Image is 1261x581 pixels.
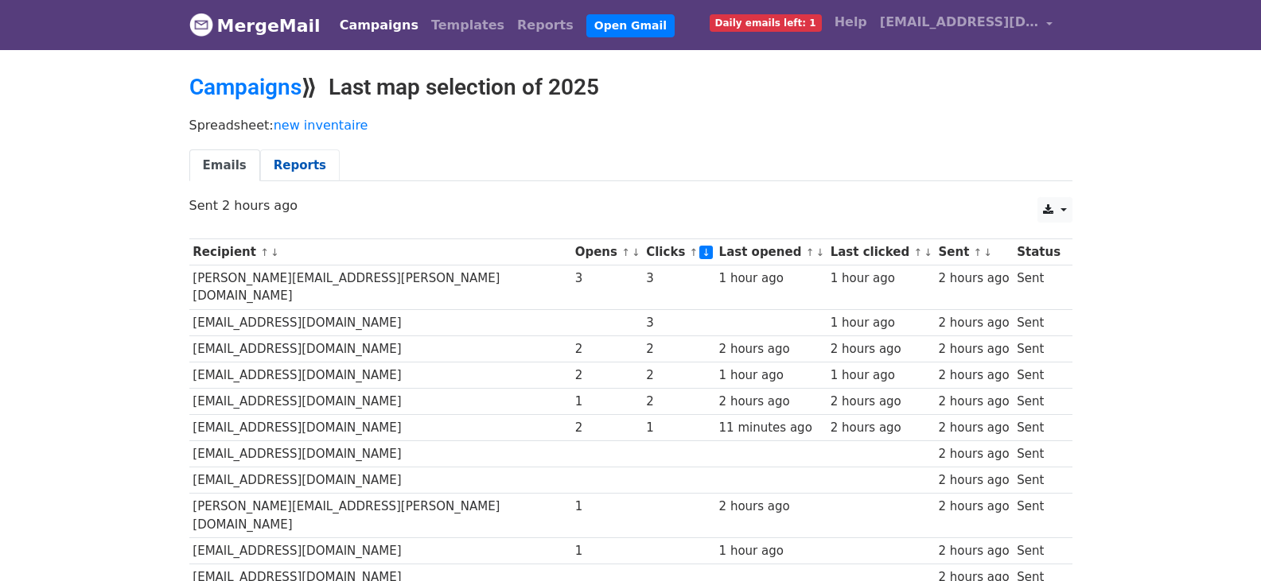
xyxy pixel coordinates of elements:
td: [PERSON_NAME][EMAIL_ADDRESS][PERSON_NAME][DOMAIN_NAME] [189,265,571,310]
div: 1 hour ago [831,366,931,385]
td: [EMAIL_ADDRESS][DOMAIN_NAME] [189,538,571,564]
div: 1 hour ago [719,366,823,385]
a: Templates [425,10,511,41]
div: 2 hours ago [938,498,1009,516]
a: Open Gmail [586,14,675,37]
th: Clicks [642,239,714,265]
a: Daily emails left: 1 [703,6,828,38]
div: 2 hours ago [938,419,1009,437]
a: [EMAIL_ADDRESS][DOMAIN_NAME] [874,6,1060,44]
div: 1 [575,498,639,516]
td: [EMAIL_ADDRESS][DOMAIN_NAME] [189,415,571,441]
td: Sent [1013,362,1064,388]
img: MergeMail logo [189,13,213,37]
div: 2 hours ago [831,340,931,358]
td: [PERSON_NAME][EMAIL_ADDRESS][PERSON_NAME][DOMAIN_NAME] [189,494,571,538]
th: Last clicked [827,239,935,265]
div: 2 hours ago [938,340,1009,358]
h2: ⟫ Last map selection of 2025 [189,74,1072,101]
a: ↓ [815,246,824,258]
td: [EMAIL_ADDRESS][DOMAIN_NAME] [189,335,571,362]
div: 2 [646,393,711,411]
div: 1 [646,419,711,437]
td: [EMAIL_ADDRESS][DOMAIN_NAME] [189,362,571,388]
td: Sent [1013,494,1064,538]
td: Sent [1013,441,1064,467]
a: ↓ [632,246,640,258]
th: Last opened [715,239,827,265]
td: Sent [1013,309,1064,335]
div: 1 hour ago [719,542,823,560]
th: Recipient [189,239,571,265]
div: 2 hours ago [719,340,823,358]
td: [EMAIL_ADDRESS][DOMAIN_NAME] [189,389,571,415]
a: ↑ [913,246,922,258]
span: [EMAIL_ADDRESS][DOMAIN_NAME] [880,13,1039,32]
iframe: Chat Widget [1181,505,1261,581]
div: 2 [646,366,711,385]
a: ↓ [699,246,713,259]
a: ↑ [806,246,815,258]
div: 3 [646,314,711,332]
a: ↑ [690,246,699,258]
a: Campaigns [189,74,302,100]
th: Opens [571,239,643,265]
div: 2 hours ago [938,445,1009,463]
div: 1 hour ago [831,314,931,332]
a: Help [828,6,874,38]
p: Sent 2 hours ago [189,197,1072,214]
span: Daily emails left: 1 [710,14,822,32]
td: Sent [1013,265,1064,310]
a: ↓ [983,246,992,258]
div: 1 hour ago [831,269,931,288]
td: Sent [1013,335,1064,362]
div: 11 minutes ago [719,419,823,437]
div: 2 [575,366,639,385]
p: Spreadsheet: [189,117,1072,134]
td: Sent [1013,415,1064,441]
div: 1 [575,542,639,560]
div: 2 hours ago [938,366,1009,385]
div: 1 hour ago [719,269,823,288]
a: Campaigns [333,10,425,41]
div: 2 [575,419,639,437]
div: 3 [646,269,711,288]
div: 2 hours ago [938,314,1009,332]
div: 2 hours ago [938,471,1009,490]
div: 1 [575,393,639,411]
td: Sent [1013,467,1064,494]
a: new inventaire [274,118,368,133]
div: 2 [646,340,711,358]
td: [EMAIL_ADDRESS][DOMAIN_NAME] [189,467,571,494]
td: Sent [1013,538,1064,564]
td: Sent [1013,389,1064,415]
a: ↑ [260,246,269,258]
a: ↑ [974,246,983,258]
div: 2 hours ago [831,419,931,437]
th: Sent [935,239,1014,265]
a: ↓ [270,246,279,258]
div: Widget de chat [1181,505,1261,581]
div: 2 hours ago [831,393,931,411]
a: MergeMail [189,9,321,42]
a: ↓ [924,246,932,258]
div: 2 hours ago [938,393,1009,411]
div: 2 hours ago [938,542,1009,560]
div: 3 [575,269,639,288]
div: 2 hours ago [719,393,823,411]
td: [EMAIL_ADDRESS][DOMAIN_NAME] [189,441,571,467]
td: [EMAIL_ADDRESS][DOMAIN_NAME] [189,309,571,335]
div: 2 hours ago [719,498,823,516]
th: Status [1013,239,1064,265]
a: Reports [260,149,340,182]
a: ↑ [621,246,630,258]
a: Emails [189,149,260,182]
div: 2 hours ago [938,269,1009,288]
div: 2 [575,340,639,358]
a: Reports [511,10,580,41]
